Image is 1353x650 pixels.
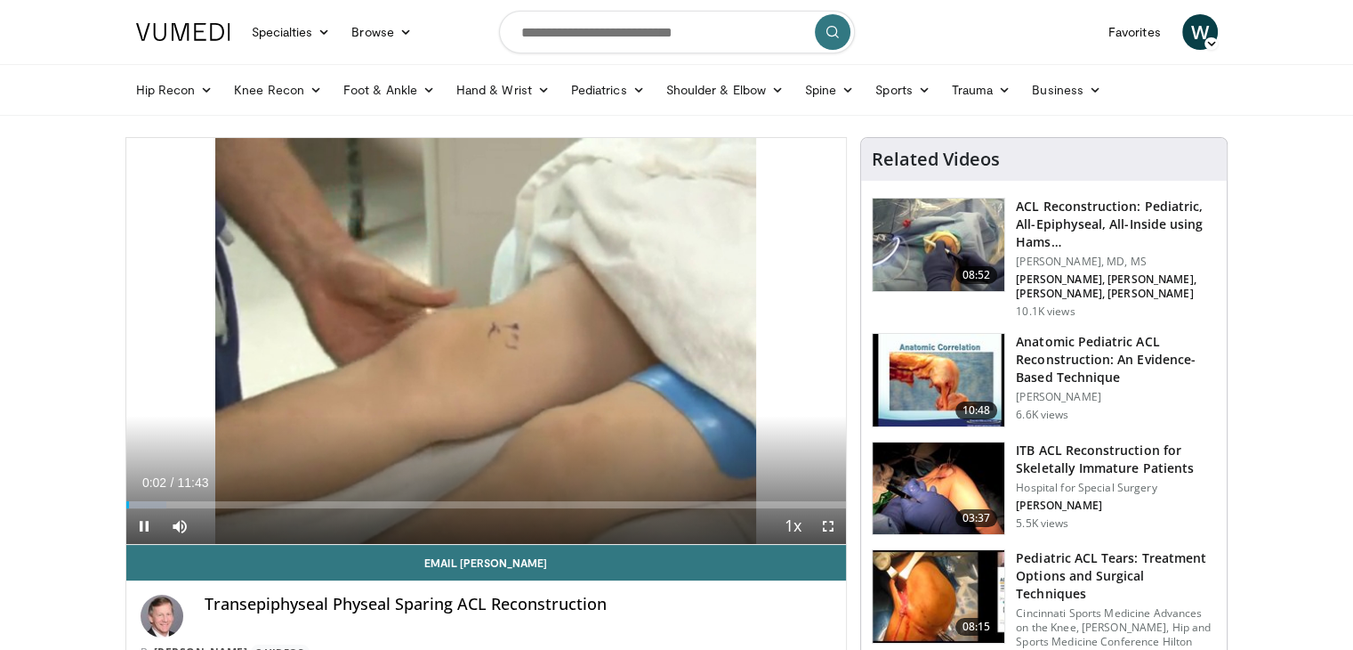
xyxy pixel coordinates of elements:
span: 08:15 [955,618,998,636]
button: Playback Rate [775,508,810,544]
p: [PERSON_NAME], MD, MS [1016,255,1216,269]
img: VuMedi Logo [136,23,230,41]
h4: Related Videos [872,149,1000,170]
a: Hand & Wrist [446,72,560,108]
span: 10:48 [955,402,998,419]
p: 6.6K views [1016,408,1068,422]
span: 0:02 [142,475,166,490]
a: Specialties [241,14,342,50]
a: Business [1021,72,1112,108]
span: 11:43 [177,475,208,490]
p: [PERSON_NAME] [1016,499,1216,513]
a: 08:52 ACL Reconstruction: Pediatric, All-Epiphyseal, All-Inside using Hams… [PERSON_NAME], MD, MS... [872,198,1216,319]
h3: ITB ACL Reconstruction for Skeletally Immature Patients [1016,442,1216,477]
a: Favorites [1098,14,1172,50]
p: 10.1K views [1016,305,1075,319]
button: Fullscreen [810,508,846,544]
span: 03:37 [955,509,998,527]
span: / [171,475,174,490]
p: Hospital for Special Surgery [1016,481,1216,495]
a: Knee Recon [223,72,333,108]
a: W [1182,14,1218,50]
video-js: Video Player [126,138,847,545]
a: Hip Recon [125,72,224,108]
a: Email [PERSON_NAME] [126,545,847,581]
h4: Transepiphyseal Physeal Sparing ACL Reconstruction [205,595,833,614]
input: Search topics, interventions [499,11,855,53]
button: Pause [126,508,162,544]
a: Foot & Ankle [333,72,446,108]
a: Browse [341,14,423,50]
p: [PERSON_NAME], [PERSON_NAME], [PERSON_NAME], [PERSON_NAME] [1016,272,1216,301]
img: Avatar [141,595,183,638]
span: 08:52 [955,266,998,284]
a: Pediatrics [560,72,656,108]
p: [PERSON_NAME] [1016,390,1216,404]
a: 03:37 ITB ACL Reconstruction for Skeletally Immature Patients Hospital for Special Surgery [PERSO... [872,442,1216,536]
img: f648e2ab-f2d2-42fc-b93a-b589bfbe84c3.150x105_q85_crop-smart_upscale.jpg [873,550,1004,643]
button: Mute [162,508,197,544]
h3: ACL Reconstruction: Pediatric, All-Epiphyseal, All-Inside using Hams… [1016,198,1216,251]
a: Trauma [941,72,1022,108]
img: ps_17TxehjF1-RaX5hMDoxOmdtO6xlQD_1.150x105_q85_crop-smart_upscale.jpg [873,443,1004,535]
h3: Anatomic Pediatric ACL Reconstruction: An Evidence-Based Technique [1016,333,1216,386]
a: Spine [794,72,865,108]
a: 10:48 Anatomic Pediatric ACL Reconstruction: An Evidence-Based Technique [PERSON_NAME] 6.6K views [872,333,1216,427]
img: 322778_0000_1.png.150x105_q85_crop-smart_upscale.jpg [873,199,1004,291]
h3: Pediatric ACL Tears: Treatment Options and Surgical Techniques [1016,549,1216,603]
img: 30e7d7c6-6ff0-4187-ad53-47120f02a606.150x105_q85_crop-smart_upscale.jpg [873,334,1004,427]
p: 5.5K views [1016,516,1068,531]
a: Shoulder & Elbow [656,72,794,108]
div: Progress Bar [126,501,847,508]
a: Sports [865,72,941,108]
